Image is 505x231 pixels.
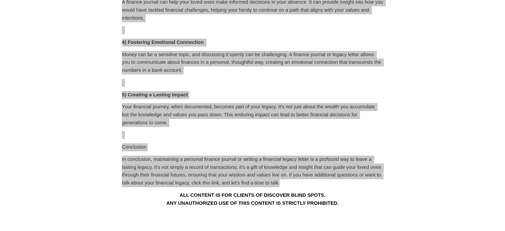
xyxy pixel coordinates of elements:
[122,156,383,187] p: In conclusion, maintaining a personal finance journal or writing a financial legacy letter is a p...
[122,40,204,45] strong: 4) Fostering Emotional Connection
[122,143,383,151] p: Conclusion
[122,92,188,97] strong: 5) Creating a Lasting Impact
[122,103,383,127] p: Your financial journey, when documented, becomes part of your legacy. It's not just about the wea...
[122,51,383,74] p: Money can be a sensitive topic, and discussing it openly can be challenging. A finance journal or...
[166,192,339,206] strong: ALL CONTENT IS FOR CLIENTS OF DISCOVER BLIND SPOTS. ANY UNAUTHORIZED USE OF THIS CONTENT IS STRIC...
